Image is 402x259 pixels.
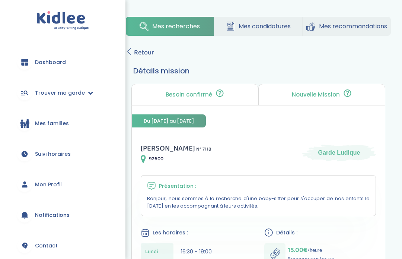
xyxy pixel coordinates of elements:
[11,171,114,198] a: Mon Profil
[152,22,200,31] span: Mes recherches
[11,49,114,76] a: Dashboard
[196,145,211,153] span: N° 7118
[35,150,71,158] span: Suivi horaires
[276,229,297,237] span: Détails :
[141,142,195,154] span: [PERSON_NAME]
[147,195,370,210] p: Bonjour, nous sommes à la recherche d'une baby-sitter pour s'occuper de nos enfants le [DATE] en ...
[132,114,206,127] span: Du [DATE] au [DATE]
[35,120,69,127] span: Mes familles
[134,47,154,58] span: Retour
[11,110,114,137] a: Mes familles
[288,245,307,255] span: 15.00€
[239,22,291,31] span: Mes candidatures
[11,140,114,167] a: Suivi horaires
[303,17,391,36] a: Mes recommandations
[181,248,212,255] span: 16:30 - 19:00
[288,245,335,255] p: /heure
[318,149,360,157] span: Garde Ludique
[11,202,114,228] a: Notifications
[35,211,70,219] span: Notifications
[166,92,212,98] p: Besoin confirmé
[11,232,114,259] a: Contact
[133,65,383,76] h3: Détails mission
[214,17,302,36] a: Mes candidatures
[153,229,188,237] span: Les horaires :
[11,79,114,106] a: Trouver ma garde
[159,182,196,190] span: Présentation :
[149,155,163,163] span: 92600
[35,89,85,97] span: Trouver ma garde
[126,17,214,36] a: Mes recherches
[35,181,62,189] span: Mon Profil
[319,22,387,31] span: Mes recommandations
[292,92,340,98] p: Nouvelle Mission
[36,11,89,30] img: logo.svg
[35,242,58,250] span: Contact
[126,47,154,58] a: Retour
[35,59,66,66] span: Dashboard
[145,248,158,256] span: Lundi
